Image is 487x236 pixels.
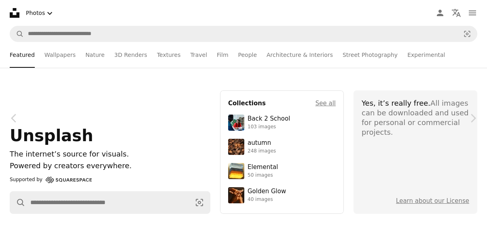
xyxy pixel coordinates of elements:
[432,5,448,21] a: Log in / Sign up
[228,187,244,203] img: premium_photo-1754759085924-d6c35cb5b7a4
[23,5,58,21] button: Select asset type
[228,115,244,131] img: premium_photo-1683135218355-6d72011bf303
[267,42,333,68] a: Architecture & Interiors
[10,8,19,18] a: Home — Unsplash
[448,5,464,21] button: Language
[343,42,398,68] a: Street Photography
[238,42,257,68] a: People
[407,42,445,68] a: Experimental
[228,98,266,108] h4: Collections
[157,42,181,68] a: Textures
[10,26,477,42] form: Find visuals sitewide
[248,172,278,179] div: 50 images
[10,26,24,42] button: Search Unsplash
[190,42,207,68] a: Travel
[248,115,290,123] div: Back 2 School
[10,160,210,172] p: Powered by creators everywhere.
[362,98,469,137] div: All images can be downloaded and used for personal or commercial projects.
[248,148,276,155] div: 248 images
[315,98,336,108] a: See all
[228,139,336,155] a: autumn248 images
[228,139,244,155] img: photo-1637983927634-619de4ccecac
[189,192,210,213] button: Visual search
[396,197,469,205] a: Learn about our License
[248,139,276,147] div: autumn
[228,163,244,179] img: premium_photo-1751985761161-8a269d884c29
[457,26,477,42] button: Visual search
[44,42,76,68] a: Wallpapers
[217,42,228,68] a: Film
[248,196,286,203] div: 40 images
[248,188,286,196] div: Golden Glow
[228,163,336,179] a: Elemental50 images
[248,163,278,171] div: Elemental
[248,124,290,130] div: 103 images
[459,79,487,157] a: Next
[228,115,336,131] a: Back 2 School103 images
[228,187,336,203] a: Golden Glow40 images
[10,175,92,185] a: Supported by
[114,42,147,68] a: 3D Renders
[10,148,210,160] h1: The internet’s source for visuals.
[10,126,93,145] span: Unsplash
[10,191,210,214] form: Find visuals sitewide
[10,192,25,213] button: Search Unsplash
[85,42,104,68] a: Nature
[362,99,430,107] span: Yes, it’s really free.
[464,5,481,21] button: Menu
